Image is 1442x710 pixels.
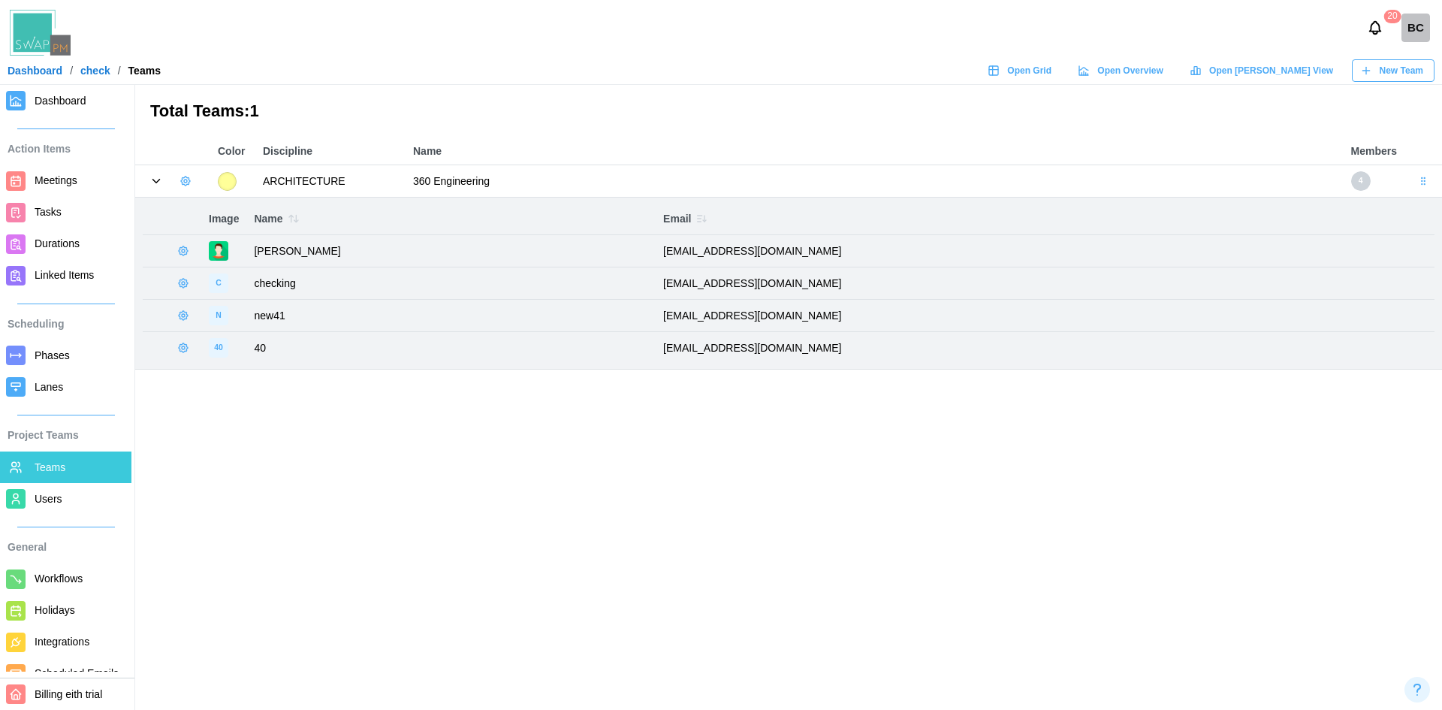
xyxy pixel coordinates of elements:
span: Phases [35,349,70,361]
span: Open Grid [1007,60,1051,81]
div: Name [413,144,1336,160]
div: Teams [128,65,161,76]
a: Open [PERSON_NAME] View [1182,59,1344,82]
div: BC [1401,14,1430,42]
span: Tasks [35,206,62,218]
a: check [80,65,110,76]
span: Meetings [35,174,77,186]
td: [EMAIL_ADDRESS][DOMAIN_NAME] [656,300,1434,332]
button: Notifications [1362,15,1388,41]
div: 40 [254,340,648,357]
div: 4 [1351,171,1371,191]
div: checking [254,276,648,292]
span: Durations [35,237,80,249]
span: Dashboard [35,95,86,107]
span: Integrations [35,636,89,648]
span: Open [PERSON_NAME] View [1209,60,1333,81]
a: Billing check [1401,14,1430,42]
div: Members [1351,144,1397,160]
div: image [209,306,228,325]
div: image [209,273,228,293]
span: Open Overview [1097,60,1163,81]
div: image [209,338,228,358]
h3: Total Teams: 1 [150,100,1427,123]
div: Discipline [263,144,398,160]
span: New Team [1380,60,1423,81]
td: [EMAIL_ADDRESS][DOMAIN_NAME] [656,267,1434,300]
td: 360 Engineering [406,165,1344,198]
a: Open Grid [980,59,1063,82]
span: Workflows [35,573,83,585]
img: image [209,241,228,261]
div: 20 [1383,10,1401,23]
a: Open Overview [1070,59,1175,82]
div: / [70,65,73,76]
div: Name [254,208,648,229]
img: Swap PM Logo [10,10,71,56]
span: Linked Items [35,269,94,281]
td: [EMAIL_ADDRESS][DOMAIN_NAME] [656,235,1434,267]
span: Holidays [35,604,75,616]
div: Email [663,208,1427,229]
div: Image [209,211,239,228]
td: ARCHITECTURE [255,165,406,198]
span: Scheduled Emails [35,667,119,679]
div: new41 [254,308,648,325]
span: Teams [35,461,65,473]
div: Color [218,144,248,160]
span: Lanes [35,381,63,393]
span: Billing eith trial [35,688,102,700]
div: / [118,65,121,76]
a: Dashboard [8,65,62,76]
span: Users [35,493,62,505]
div: [PERSON_NAME] [254,243,648,260]
button: New Team [1352,59,1434,82]
td: [EMAIL_ADDRESS][DOMAIN_NAME] [656,332,1434,364]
